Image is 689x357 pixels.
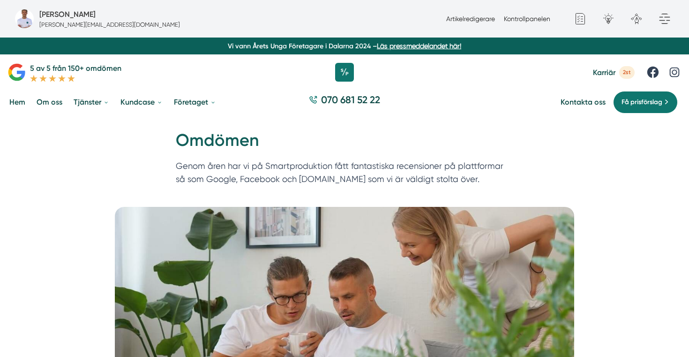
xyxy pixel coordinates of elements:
[30,62,121,74] p: 5 av 5 från 150+ omdömen
[613,91,678,114] a: Få prisförslag
[4,41,685,51] p: Vi vann Årets Unga Företagare i Dalarna 2024 –
[7,90,27,114] a: Hem
[622,97,662,107] span: Få prisförslag
[72,90,111,114] a: Tjänster
[15,9,34,28] img: foretagsbild-pa-smartproduktion-en-webbyraer-i-dalarnas-lan.png
[176,160,513,191] p: Genom åren har vi på Smartproduktion fått fantastiska recensioner på plattformar så som Google, F...
[172,90,218,114] a: Företaget
[176,129,513,160] h1: Omdömen
[561,98,606,106] a: Kontakta oss
[446,15,495,23] a: Artikelredigerare
[619,66,635,79] span: 2st
[39,20,180,29] p: [PERSON_NAME][EMAIL_ADDRESS][DOMAIN_NAME]
[305,93,384,111] a: 070 681 52 22
[377,42,461,50] a: Läs pressmeddelandet här!
[321,93,380,106] span: 070 681 52 22
[35,90,64,114] a: Om oss
[504,15,550,23] a: Kontrollpanelen
[119,90,165,114] a: Kundcase
[39,8,96,20] h5: Administratör
[593,66,635,79] a: Karriär 2st
[593,68,615,77] span: Karriär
